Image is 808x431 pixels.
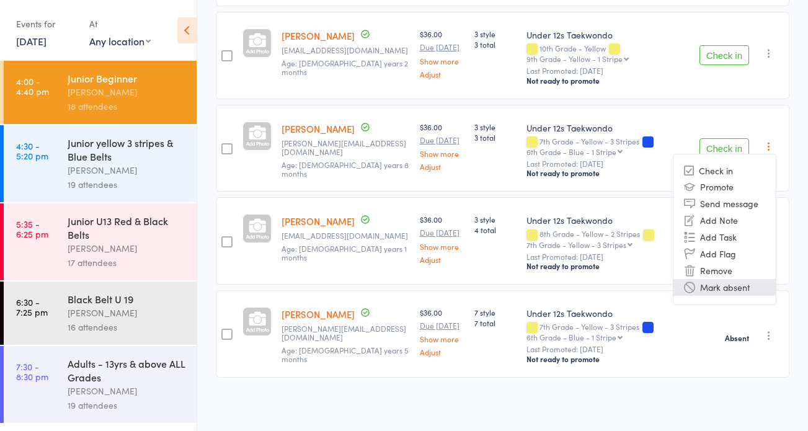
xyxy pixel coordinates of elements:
span: 3 style [474,214,517,224]
time: 4:30 - 5:20 pm [16,141,48,161]
small: Due [DATE] [420,136,464,144]
div: Black Belt U 19 [68,292,186,306]
span: Age: [DEMOGRAPHIC_DATA] years 1 months [282,243,407,262]
a: [PERSON_NAME] [282,308,355,321]
span: 7 style [474,307,517,318]
small: Last Promoted: [DATE] [526,345,689,353]
span: 7 total [474,318,517,328]
time: 4:00 - 4:40 pm [16,76,49,96]
div: Junior yellow 3 stripes & Blue Belts [68,136,186,163]
div: 7th Grade - Yellow - 3 Stripes [526,137,689,156]
small: Last Promoted: [DATE] [526,252,689,261]
a: [PERSON_NAME] [282,215,355,228]
li: Add Task [673,229,776,246]
div: Events for [16,14,77,34]
span: 3 style [474,122,517,132]
div: [PERSON_NAME] [68,306,186,320]
a: Show more [420,149,464,158]
small: Due [DATE] [420,43,464,51]
span: 3 total [474,132,517,143]
span: Age: [DEMOGRAPHIC_DATA] years 8 months [282,159,409,179]
div: [PERSON_NAME] [68,384,186,398]
span: Age: [DEMOGRAPHIC_DATA] years 2 months [282,58,408,77]
div: Under 12s Taekwondo [526,29,689,41]
div: Not ready to promote [526,168,689,178]
button: Check in [699,45,749,65]
li: Check in [673,163,776,179]
div: 7th Grade - Yellow - 3 Stripes [526,241,626,249]
time: 7:30 - 8:30 pm [16,362,48,381]
a: 7:30 -8:30 pmAdults - 13yrs & above ALL Grades[PERSON_NAME]19 attendees [4,346,197,423]
a: Adjust [420,348,464,356]
li: Add Flag [673,246,776,262]
a: Show more [420,335,464,343]
div: Any location [89,34,151,48]
div: Adults - 13yrs & above ALL Grades [68,357,186,384]
div: Not ready to promote [526,261,689,271]
time: 6:30 - 7:25 pm [16,297,48,317]
a: Adjust [420,255,464,264]
div: Not ready to promote [526,76,689,86]
div: 9th Grade - Yellow - 1 Stripe [526,55,623,63]
div: $36.00 [420,29,464,78]
li: Send message [673,195,776,212]
span: 3 style [474,29,517,39]
div: 7th Grade - Yellow - 3 Stripes [526,322,689,341]
small: Due [DATE] [420,228,464,237]
div: 6th Grade - Blue - 1 Stripe [526,333,616,341]
div: Not ready to promote [526,354,689,364]
span: 3 total [474,39,517,50]
div: 6th Grade - Blue - 1 Stripe [526,148,616,156]
a: [PERSON_NAME] [282,122,355,135]
strong: Absent [725,333,749,343]
a: Show more [420,242,464,251]
a: 4:30 -5:20 pmJunior yellow 3 stripes & Blue Belts[PERSON_NAME]19 attendees [4,125,197,202]
div: Junior Beginner [68,71,186,85]
a: Adjust [420,162,464,171]
div: 18 attendees [68,99,186,113]
a: [DATE] [16,34,47,48]
a: 5:35 -6:25 pmJunior U13 Red & Black Belts[PERSON_NAME]17 attendees [4,203,197,280]
time: 5:35 - 6:25 pm [16,219,48,239]
a: Show more [420,57,464,65]
div: 8th Grade - Yellow - 2 Stripes [526,229,689,248]
div: 10th Grade - Yellow [526,44,689,63]
div: [PERSON_NAME] [68,163,186,177]
button: Check in [699,138,749,158]
small: Last Promoted: [DATE] [526,66,689,75]
div: 16 attendees [68,320,186,334]
span: 4 total [474,224,517,235]
small: cindy@dentalonerrard.com.au [282,324,410,342]
div: Junior U13 Red & Black Belts [68,214,186,241]
li: Add Note [673,212,776,229]
a: 6:30 -7:25 pmBlack Belt U 19[PERSON_NAME]16 attendees [4,282,197,345]
div: [PERSON_NAME] [68,85,186,99]
span: Age: [DEMOGRAPHIC_DATA] years 5 months [282,345,409,364]
a: 4:00 -4:40 pmJunior Beginner[PERSON_NAME]18 attendees [4,61,197,124]
div: $36.00 [420,122,464,171]
a: [PERSON_NAME] [282,29,355,42]
div: At [89,14,151,34]
small: Due [DATE] [420,321,464,330]
small: mkaur91@y7mail.com [282,46,410,55]
li: Promote [673,179,776,195]
li: Mark absent [673,279,776,296]
div: 19 attendees [68,398,186,412]
a: Adjust [420,70,464,78]
div: $36.00 [420,307,464,356]
div: $36.00 [420,214,464,263]
small: Last Promoted: [DATE] [526,159,689,168]
div: Under 12s Taekwondo [526,307,689,319]
li: Remove [673,262,776,279]
small: tracyp5@bigpond.com [282,231,410,240]
div: Under 12s Taekwondo [526,122,689,134]
div: [PERSON_NAME] [68,241,186,255]
div: 19 attendees [68,177,186,192]
div: Under 12s Taekwondo [526,214,689,226]
small: heather@profitedge.com.au [282,139,410,157]
div: 17 attendees [68,255,186,270]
